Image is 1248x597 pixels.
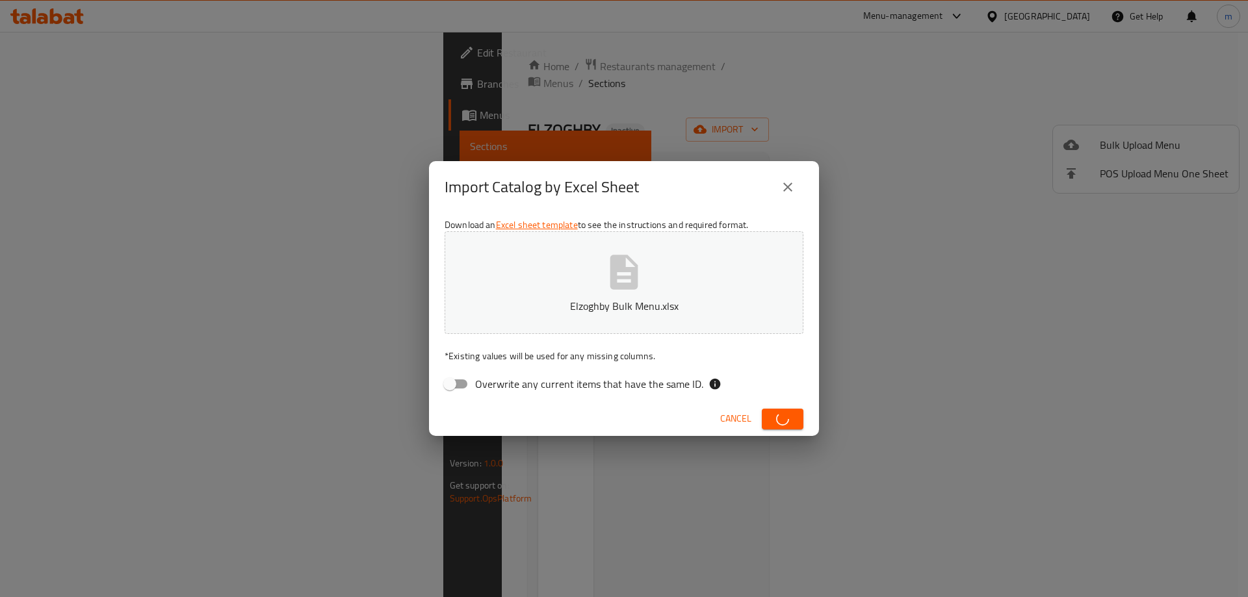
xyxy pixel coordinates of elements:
svg: If the overwrite option isn't selected, then the items that match an existing ID will be ignored ... [708,377,721,390]
div: Download an to see the instructions and required format. [429,213,819,401]
h2: Import Catalog by Excel Sheet [445,177,639,197]
button: close [772,171,803,203]
button: Cancel [715,407,757,431]
span: Overwrite any current items that have the same ID. [475,376,703,392]
p: Existing values will be used for any missing columns. [445,349,803,362]
button: Elzoghby Bulk Menu.xlsx [445,231,803,334]
a: Excel sheet template [496,216,578,233]
span: Cancel [720,411,751,427]
p: Elzoghby Bulk Menu.xlsx [465,298,783,314]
